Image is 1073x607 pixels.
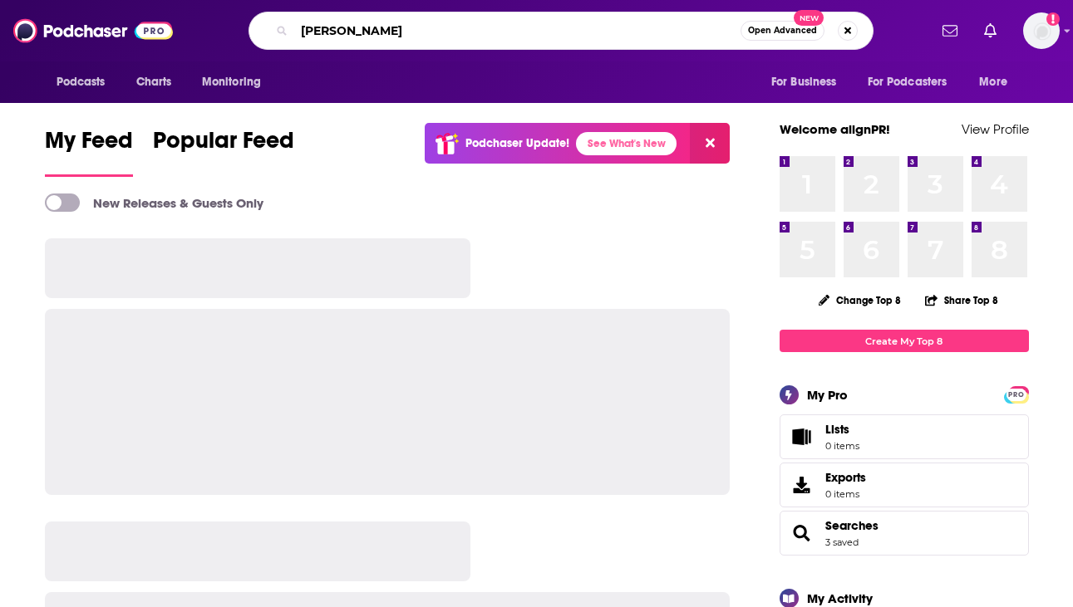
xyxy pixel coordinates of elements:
div: Search podcasts, credits, & more... [249,12,874,50]
button: open menu [967,66,1028,98]
span: My Feed [45,126,133,164]
span: Searches [780,511,1029,556]
span: Exports [825,470,866,485]
a: Charts [126,66,182,98]
button: open menu [857,66,972,98]
p: Podchaser Update! [465,136,569,150]
a: Show notifications dropdown [977,17,1003,45]
a: Show notifications dropdown [936,17,964,45]
button: Open AdvancedNew [741,21,824,41]
span: Exports [785,473,819,497]
a: Create My Top 8 [780,330,1029,352]
span: Open Advanced [748,27,817,35]
span: Lists [825,422,859,437]
a: New Releases & Guests Only [45,193,263,212]
svg: Add a profile image [1046,12,1060,26]
div: My Pro [807,387,848,403]
span: More [979,71,1007,94]
span: Monitoring [202,71,261,94]
span: For Business [771,71,837,94]
a: 3 saved [825,536,859,548]
img: User Profile [1023,12,1060,49]
a: PRO [1007,388,1026,400]
span: Popular Feed [153,126,294,164]
a: Popular Feed [153,126,294,177]
button: open menu [45,66,127,98]
span: 0 items [825,488,866,500]
button: open menu [760,66,858,98]
input: Search podcasts, credits, & more... [294,17,741,44]
a: View Profile [962,121,1029,137]
a: My Feed [45,126,133,177]
span: 0 items [825,440,859,452]
span: Podcasts [57,71,106,94]
span: Logged in as alignPR [1023,12,1060,49]
a: Lists [780,414,1029,459]
div: My Activity [807,590,873,606]
a: Exports [780,463,1029,507]
button: Show profile menu [1023,12,1060,49]
img: Podchaser - Follow, Share and Rate Podcasts [13,15,173,47]
a: Searches [825,518,879,533]
span: New [794,10,824,26]
button: open menu [190,66,283,98]
span: Lists [825,422,849,437]
a: Searches [785,521,819,545]
span: PRO [1007,389,1026,401]
span: For Podcasters [868,71,947,94]
span: Charts [136,71,172,94]
span: Lists [785,425,819,448]
button: Share Top 8 [924,284,999,316]
a: Welcome alignPR! [780,121,890,137]
a: See What's New [576,132,677,155]
button: Change Top 8 [809,290,912,311]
